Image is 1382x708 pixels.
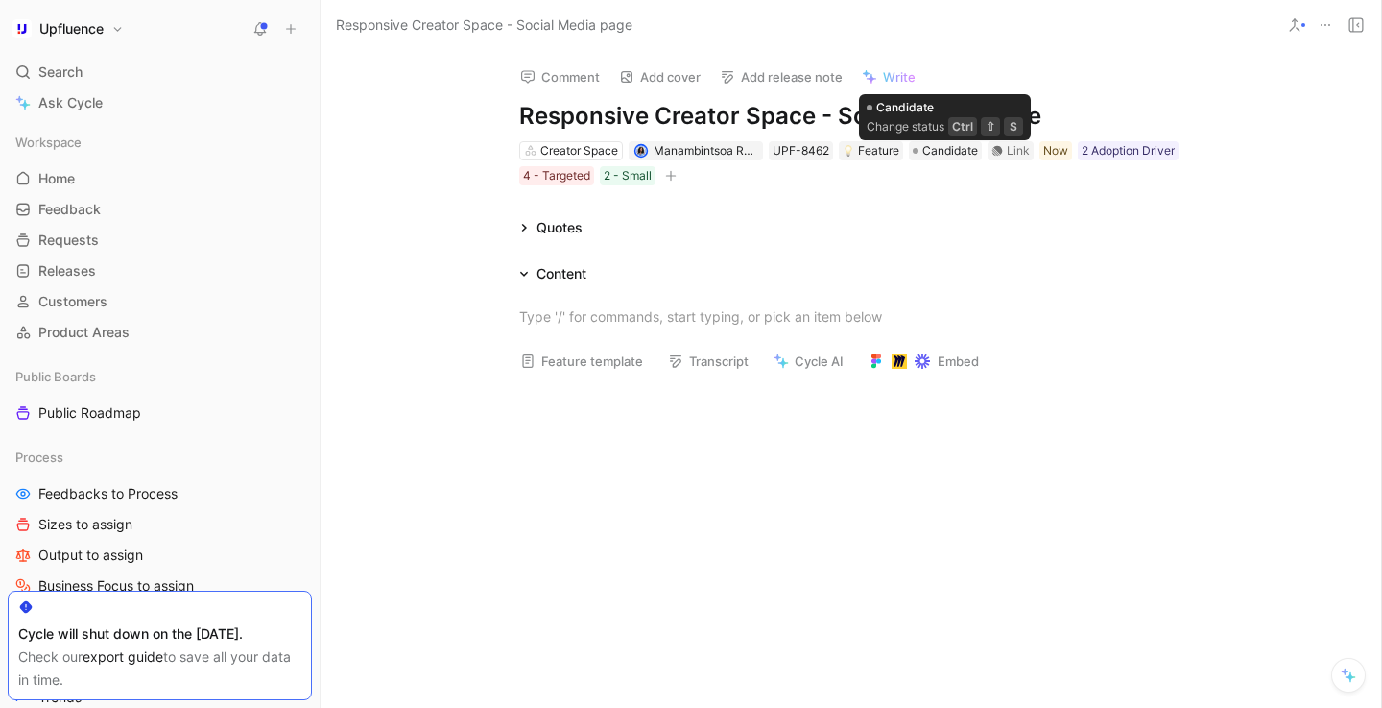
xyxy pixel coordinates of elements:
[8,226,312,255] a: Requests
[38,484,178,503] span: Feedbacks to Process
[8,256,312,285] a: Releases
[8,479,312,508] a: Feedbacks to Process
[843,145,854,157] img: 💡
[38,91,103,114] span: Ask Cycle
[38,200,101,219] span: Feedback
[8,362,312,427] div: Public BoardsPublic Roadmap
[512,262,594,285] div: Content
[8,572,312,600] a: Business Focus to assign
[18,646,301,692] div: Check our to save all your data in time.
[38,61,83,84] span: Search
[610,63,709,90] button: Add cover
[38,292,107,311] span: Customers
[922,141,978,160] span: Candidate
[1082,141,1175,160] div: 2 Adoption Driver
[12,19,32,38] img: Upfluence
[523,166,590,185] div: 4 - Targeted
[83,648,163,665] a: export guide
[8,510,312,539] a: Sizes to assign
[860,348,988,375] button: Embed
[38,515,132,534] span: Sizes to assign
[512,216,590,239] div: Quotes
[8,443,312,472] div: Process
[853,63,924,90] button: Write
[15,133,82,152] span: Workspace
[15,448,63,467] span: Process
[765,348,852,375] button: Cycle AI
[839,141,903,160] div: 💡Feature
[39,20,104,37] h1: Upfluence
[883,68,916,85] span: Write
[8,399,312,427] a: Public Roadmap
[38,403,141,423] span: Public Roadmap
[8,88,312,117] a: Ask Cycle
[38,576,194,596] span: Business Focus to assign
[38,169,75,188] span: Home
[38,231,99,250] span: Requests
[336,13,632,37] span: Responsive Creator Space - Social Media page
[18,623,301,646] div: Cycle will shut down on the [DATE].
[8,318,312,347] a: Product Areas
[8,195,312,224] a: Feedback
[8,128,312,157] div: Workspace
[711,63,851,90] button: Add release note
[38,261,96,281] span: Releases
[1007,141,1030,160] div: Link
[536,262,586,285] div: Content
[659,348,757,375] button: Transcript
[512,63,608,90] button: Comment
[38,323,130,342] span: Product Areas
[15,367,96,386] span: Public Boards
[909,141,982,160] div: Candidate
[654,143,806,158] span: Manambintsoa RABETRANO
[8,58,312,86] div: Search
[843,141,899,160] div: Feature
[604,166,652,185] div: 2 - Small
[636,145,647,156] img: avatar
[536,216,583,239] div: Quotes
[8,541,312,570] a: Output to assign
[8,164,312,193] a: Home
[540,141,618,160] div: Creator Space
[38,546,143,565] span: Output to assign
[8,15,129,42] button: UpfluenceUpfluence
[773,141,829,160] div: UPF-8462
[1043,141,1068,160] div: Now
[8,443,312,600] div: ProcessFeedbacks to ProcessSizes to assignOutput to assignBusiness Focus to assign
[519,101,1183,132] h1: Responsive Creator Space - Social Media page
[512,348,652,375] button: Feature template
[8,287,312,316] a: Customers
[8,362,312,391] div: Public Boards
